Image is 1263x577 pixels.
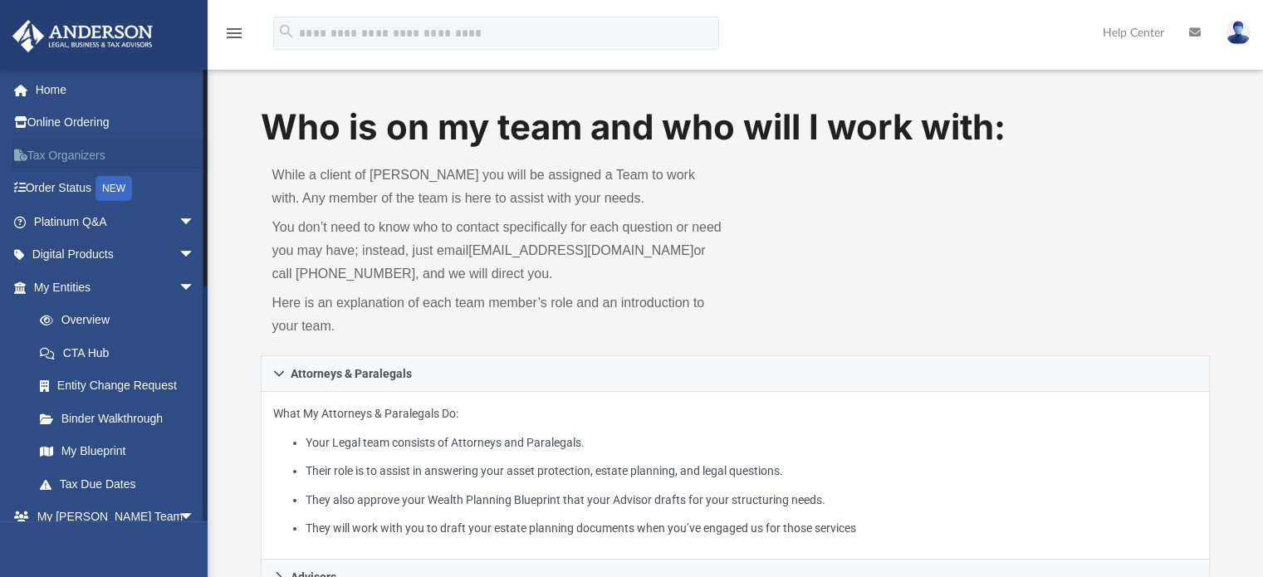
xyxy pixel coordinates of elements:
[306,490,1198,511] li: They also approve your Wealth Planning Blueprint that your Advisor drafts for your structuring ne...
[291,368,412,379] span: Attorneys & Paralegals
[261,392,1211,560] div: Attorneys & Paralegals
[23,336,220,369] a: CTA Hub
[23,402,220,435] a: Binder Walkthrough
[179,501,212,535] span: arrow_drop_down
[23,369,220,403] a: Entity Change Request
[468,243,693,257] a: [EMAIL_ADDRESS][DOMAIN_NAME]
[12,172,220,206] a: Order StatusNEW
[306,461,1198,482] li: Their role is to assist in answering your asset protection, estate planning, and legal questions.
[261,103,1211,152] h1: Who is on my team and who will I work with:
[12,73,220,106] a: Home
[277,22,296,41] i: search
[1226,21,1251,45] img: User Pic
[95,176,132,201] div: NEW
[179,238,212,272] span: arrow_drop_down
[23,304,220,337] a: Overview
[224,23,244,43] i: menu
[272,164,724,210] p: While a client of [PERSON_NAME] you will be assigned a Team to work with. Any member of the team ...
[12,139,220,172] a: Tax Organizers
[272,291,724,338] p: Here is an explanation of each team member’s role and an introduction to your team.
[261,355,1211,392] a: Attorneys & Paralegals
[7,20,158,52] img: Anderson Advisors Platinum Portal
[224,32,244,43] a: menu
[306,433,1198,453] li: Your Legal team consists of Attorneys and Paralegals.
[273,403,1198,539] p: What My Attorneys & Paralegals Do:
[23,467,220,501] a: Tax Due Dates
[23,435,212,468] a: My Blueprint
[12,238,220,271] a: Digital Productsarrow_drop_down
[272,216,724,286] p: You don’t need to know who to contact specifically for each question or need you may have; instea...
[12,271,220,304] a: My Entitiesarrow_drop_down
[12,501,212,534] a: My [PERSON_NAME] Teamarrow_drop_down
[179,271,212,305] span: arrow_drop_down
[12,205,220,238] a: Platinum Q&Aarrow_drop_down
[179,205,212,239] span: arrow_drop_down
[306,518,1198,539] li: They will work with you to draft your estate planning documents when you’ve engaged us for those ...
[12,106,220,139] a: Online Ordering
